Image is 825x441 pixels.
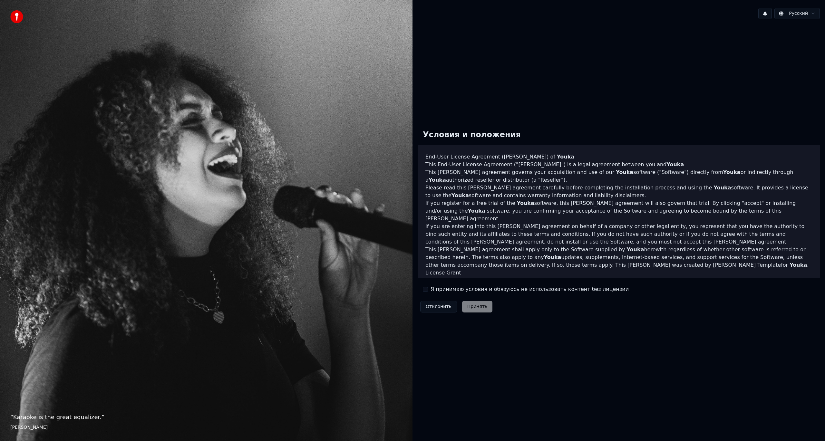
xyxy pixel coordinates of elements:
[666,161,684,168] span: Youka
[626,246,644,253] span: Youka
[429,177,446,183] span: Youka
[425,168,812,184] p: This [PERSON_NAME] agreement governs your acquisition and use of our software ("Software") direct...
[425,153,812,161] h3: End-User License Agreement ([PERSON_NAME]) of
[713,262,781,268] a: [PERSON_NAME] Template
[544,254,561,260] span: Youka
[10,413,402,422] p: “ Karaoke is the great equalizer. ”
[418,125,526,145] div: Условия и положения
[420,301,457,312] button: Отклонить
[425,161,812,168] p: This End-User License Agreement ("[PERSON_NAME]") is a legal agreement between you and
[468,208,485,214] span: Youka
[557,154,574,160] span: Youka
[723,169,741,175] span: Youka
[10,424,402,431] footer: [PERSON_NAME]
[425,277,443,283] span: Youka
[425,269,812,277] h3: License Grant
[10,10,23,23] img: youka
[714,185,731,191] span: Youka
[431,285,629,293] label: Я принимаю условия и обязуюсь не использовать контент без лицензии
[616,169,633,175] span: Youka
[451,192,469,198] span: Youka
[653,277,670,283] span: Youka
[425,184,812,199] p: Please read this [PERSON_NAME] agreement carefully before completing the installation process and...
[425,246,812,269] p: This [PERSON_NAME] agreement shall apply only to the Software supplied by herewith regardless of ...
[425,277,812,292] p: hereby grants you a personal, non-transferable, non-exclusive licence to use the software on your...
[425,223,812,246] p: If you are entering into this [PERSON_NAME] agreement on behalf of a company or other legal entit...
[517,200,534,206] span: Youka
[425,199,812,223] p: If you register for a free trial of the software, this [PERSON_NAME] agreement will also govern t...
[790,262,807,268] span: Youka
